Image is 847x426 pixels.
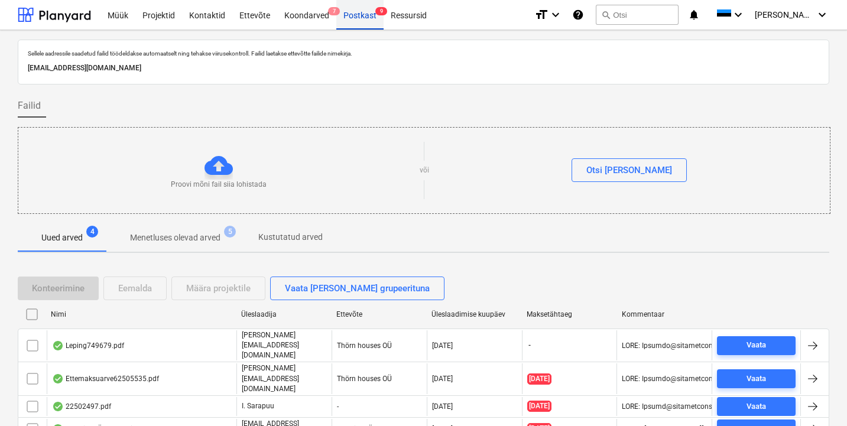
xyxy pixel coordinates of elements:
[572,8,584,22] i: Abikeskus
[815,8,829,22] i: keyboard_arrow_down
[717,369,796,388] button: Vaata
[549,8,563,22] i: keyboard_arrow_down
[332,397,427,416] div: -
[755,10,814,19] span: [PERSON_NAME]
[242,363,327,394] p: [PERSON_NAME][EMAIL_ADDRESS][DOMAIN_NAME]
[747,372,766,386] div: Vaata
[41,232,83,244] p: Uued arved
[788,369,847,426] iframe: Chat Widget
[534,8,549,22] i: format_size
[52,402,111,411] div: 22502497.pdf
[432,342,453,350] div: [DATE]
[241,310,327,318] div: Üleslaadija
[28,62,819,74] p: [EMAIL_ADDRESS][DOMAIN_NAME]
[717,397,796,416] button: Vaata
[130,232,220,244] p: Menetluses olevad arved
[28,50,819,57] p: Sellele aadressile saadetud failid töödeldakse automaatselt ning tehakse viirusekontroll. Failid ...
[332,330,427,360] div: Thörn houses OÜ
[432,402,453,411] div: [DATE]
[431,310,517,318] div: Üleslaadimise kuupäev
[527,401,551,412] span: [DATE]
[51,310,232,318] div: Nimi
[86,226,98,238] span: 4
[747,400,766,414] div: Vaata
[52,402,64,411] div: Andmed failist loetud
[18,127,830,214] div: Proovi mõni fail siia lohistadavõiOtsi [PERSON_NAME]
[270,277,444,300] button: Vaata [PERSON_NAME] grupeerituna
[731,8,745,22] i: keyboard_arrow_down
[432,375,453,383] div: [DATE]
[332,363,427,394] div: Thörn houses OÜ
[52,374,64,383] div: Andmed failist loetud
[258,231,323,243] p: Kustutatud arved
[622,310,708,318] div: Kommentaar
[52,341,64,350] div: Andmed failist loetud
[52,374,159,383] div: Ettemaksuarve62505535.pdf
[336,310,422,318] div: Ettevõte
[18,99,41,113] span: Failid
[375,7,387,15] span: 9
[527,310,612,318] div: Maksetähtaeg
[747,339,766,352] div: Vaata
[788,369,847,426] div: Віджет чату
[527,340,532,350] span: -
[285,281,430,296] div: Vaata [PERSON_NAME] grupeerituna
[420,165,429,175] p: või
[586,162,672,178] div: Otsi [PERSON_NAME]
[688,8,700,22] i: notifications
[328,7,340,15] span: 7
[596,5,679,25] button: Otsi
[527,373,551,385] span: [DATE]
[242,401,274,411] p: I. Sarapuu
[52,341,124,350] div: Leping749679.pdf
[572,158,687,182] button: Otsi [PERSON_NAME]
[717,336,796,355] button: Vaata
[224,226,236,238] span: 5
[242,330,327,360] p: [PERSON_NAME][EMAIL_ADDRESS][DOMAIN_NAME]
[601,10,611,19] span: search
[171,180,267,190] p: Proovi mõni fail siia lohistada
